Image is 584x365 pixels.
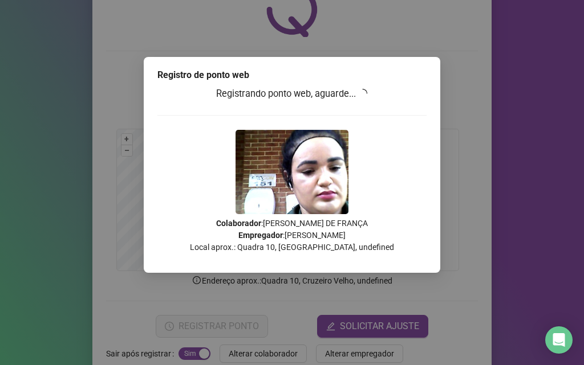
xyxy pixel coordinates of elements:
div: Registro de ponto web [157,68,427,82]
h3: Registrando ponto web, aguarde... [157,87,427,101]
p: : [PERSON_NAME] DE FRANÇA : [PERSON_NAME] Local aprox.: Quadra 10, [GEOGRAPHIC_DATA], undefined [157,218,427,253]
strong: Empregador [238,231,283,240]
span: loading [358,89,367,98]
img: 2Q== [236,130,348,214]
strong: Colaborador [216,219,261,228]
div: Open Intercom Messenger [545,326,573,354]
